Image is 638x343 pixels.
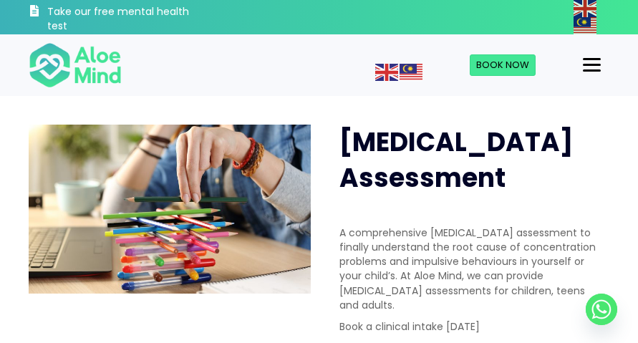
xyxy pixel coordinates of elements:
p: A comprehensive [MEDICAL_DATA] assessment to finally understand the root cause of concentration p... [339,226,603,313]
a: Book Now [470,54,536,76]
img: ms [400,64,422,81]
a: Take our free mental health test [29,4,205,34]
a: Malay [400,64,424,79]
span: [MEDICAL_DATA] Assessment [339,124,574,196]
p: Book a clinical intake [DATE] [339,319,603,334]
h3: Take our free mental health test [47,5,205,33]
img: ms [574,17,596,34]
a: Whatsapp [586,294,617,325]
img: Aloe mind Logo [29,42,122,89]
a: Malay [574,18,598,32]
img: en [375,64,398,81]
button: Menu [577,53,606,77]
img: ADHD photo [29,125,311,294]
span: Book Now [476,58,529,72]
a: English [375,64,400,79]
a: English [574,1,598,15]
